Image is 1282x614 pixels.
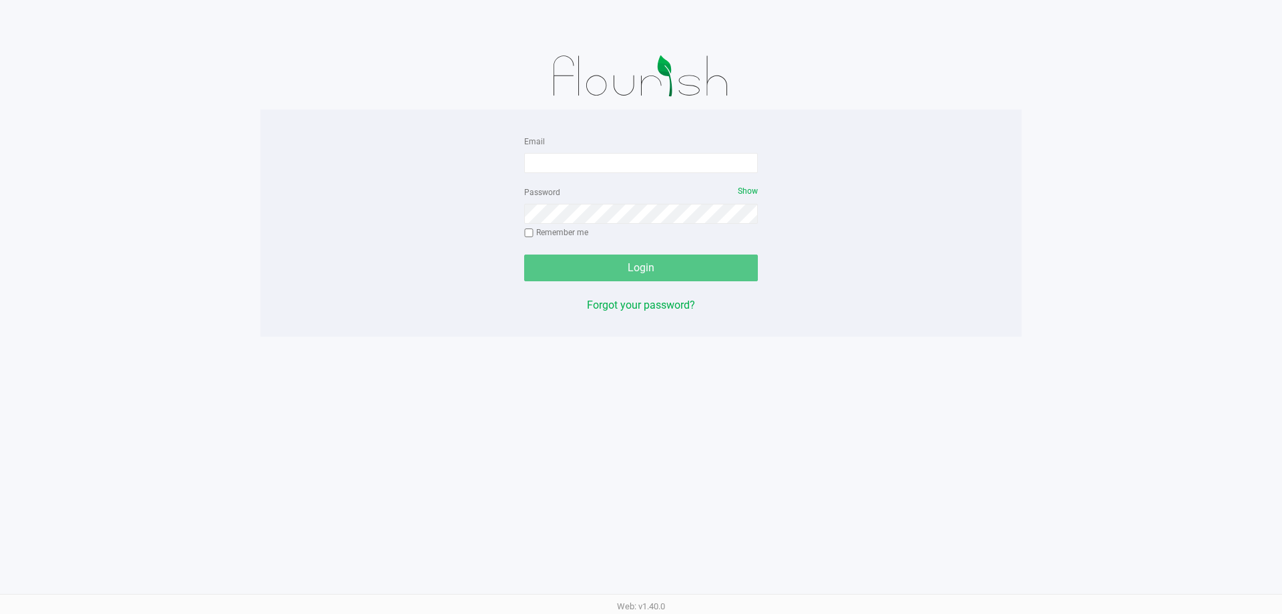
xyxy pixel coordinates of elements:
label: Password [524,186,560,198]
input: Remember me [524,228,533,238]
span: Web: v1.40.0 [617,601,665,611]
button: Forgot your password? [587,297,695,313]
label: Email [524,136,545,148]
span: Show [738,186,758,196]
label: Remember me [524,226,588,239]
